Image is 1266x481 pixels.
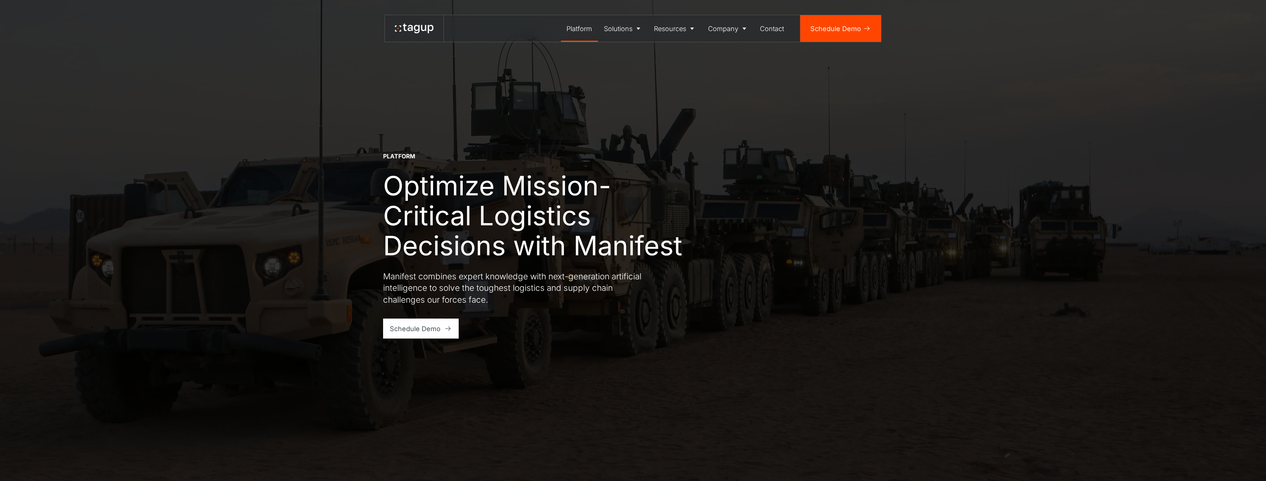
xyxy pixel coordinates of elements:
div: Solutions [604,24,632,34]
div: Company [708,24,738,34]
a: Platform [561,15,598,42]
a: Contact [754,15,790,42]
div: Schedule Demo [390,324,441,334]
h1: Optimize Mission-Critical Logistics Decisions with Manifest [383,171,694,260]
div: Platform [566,24,592,34]
div: Schedule Demo [810,24,861,34]
div: Contact [760,24,784,34]
p: Manifest combines expert knowledge with next-generation artificial intelligence to solve the toug... [383,270,650,306]
a: Solutions [598,15,648,42]
div: Platform [383,152,415,161]
div: Resources [654,24,686,34]
a: Schedule Demo [800,15,881,42]
a: Schedule Demo [383,319,459,339]
a: Company [702,15,754,42]
a: Resources [648,15,702,42]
